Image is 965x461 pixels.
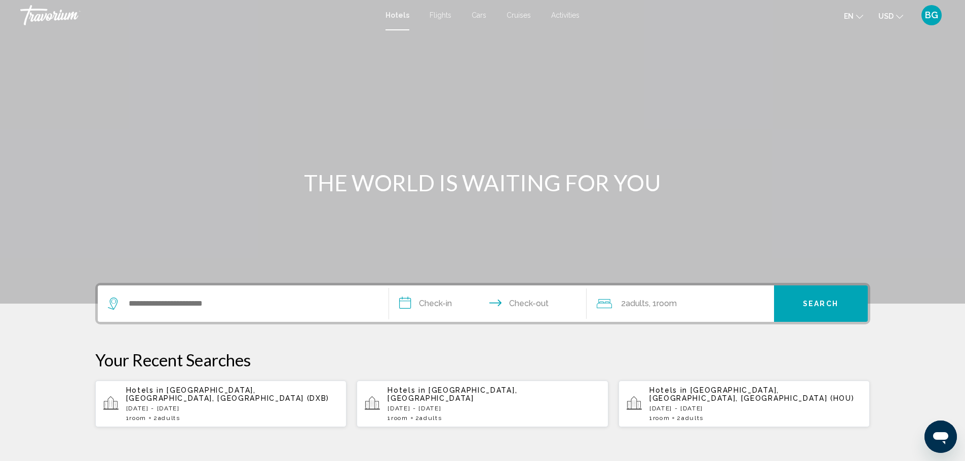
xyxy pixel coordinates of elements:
button: Change language [844,9,863,23]
span: en [844,12,854,20]
div: Search widget [98,285,868,322]
span: Adults [158,414,180,422]
span: 1 [126,414,146,422]
span: 2 [153,414,180,422]
span: Room [653,414,670,422]
button: Hotels in [GEOGRAPHIC_DATA], [GEOGRAPHIC_DATA][DATE] - [DATE]1Room2Adults [357,380,608,428]
span: Adults [419,414,442,422]
button: Hotels in [GEOGRAPHIC_DATA], [GEOGRAPHIC_DATA], [GEOGRAPHIC_DATA] (DXB)[DATE] - [DATE]1Room2Adults [95,380,347,428]
span: [GEOGRAPHIC_DATA], [GEOGRAPHIC_DATA], [GEOGRAPHIC_DATA] (HOU) [649,386,855,402]
span: Hotels in [126,386,164,394]
p: [DATE] - [DATE] [126,405,339,412]
h1: THE WORLD IS WAITING FOR YOU [293,170,673,196]
span: [GEOGRAPHIC_DATA], [GEOGRAPHIC_DATA], [GEOGRAPHIC_DATA] (DXB) [126,386,330,402]
button: Hotels in [GEOGRAPHIC_DATA], [GEOGRAPHIC_DATA], [GEOGRAPHIC_DATA] (HOU)[DATE] - [DATE]1Room2Adults [619,380,870,428]
span: Search [803,300,838,308]
p: [DATE] - [DATE] [649,405,862,412]
span: 2 [415,414,442,422]
span: Adults [681,414,704,422]
button: Search [774,285,868,322]
a: Hotels [385,11,409,19]
span: Room [391,414,408,422]
span: 1 [649,414,670,422]
span: 2 [621,297,649,311]
a: Cars [472,11,486,19]
a: Cruises [507,11,531,19]
span: Room [129,414,146,422]
button: Check in and out dates [389,285,587,322]
span: 1 [388,414,408,422]
button: Travelers: 2 adults, 0 children [587,285,774,322]
span: Hotels in [649,386,687,394]
iframe: Button to launch messaging window [924,421,957,453]
button: User Menu [918,5,945,26]
a: Flights [430,11,451,19]
a: Activities [551,11,580,19]
span: Room [657,299,677,308]
span: BG [925,10,938,20]
span: USD [878,12,894,20]
span: , 1 [649,297,677,311]
p: Your Recent Searches [95,350,870,370]
a: Travorium [20,5,375,25]
span: Hotels in [388,386,426,394]
p: [DATE] - [DATE] [388,405,600,412]
span: 2 [677,414,704,422]
span: [GEOGRAPHIC_DATA], [GEOGRAPHIC_DATA] [388,386,517,402]
button: Change currency [878,9,903,23]
span: Adults [626,299,649,308]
